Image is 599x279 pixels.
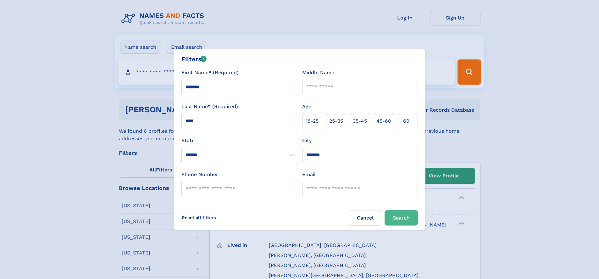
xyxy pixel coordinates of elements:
[302,103,311,110] label: Age
[181,103,238,110] label: Last Name* (Required)
[302,69,334,76] label: Middle Name
[302,171,316,178] label: Email
[329,117,343,125] span: 25‑35
[178,210,220,225] label: Reset all filters
[181,69,239,76] label: First Name* (Required)
[385,210,418,226] button: Search
[376,117,391,125] span: 45‑60
[181,171,218,178] label: Phone Number
[302,137,312,144] label: City
[353,117,367,125] span: 35‑45
[181,54,207,64] div: Filters
[306,117,319,125] span: 18‑25
[403,117,413,125] span: 60+
[349,210,382,226] label: Cancel
[181,137,297,144] label: State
